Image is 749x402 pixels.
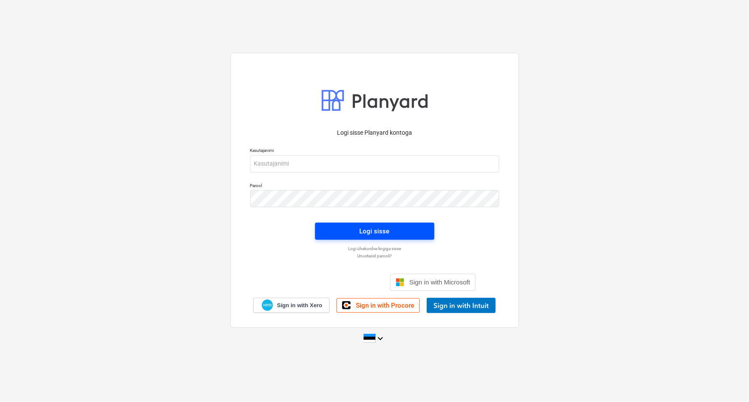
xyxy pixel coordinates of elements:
[376,333,386,344] i: keyboard_arrow_down
[250,155,499,172] input: Kasutajanimi
[262,299,273,311] img: Xero logo
[360,226,390,237] div: Logi sisse
[269,273,388,292] iframe: Sisselogimine Google'i nupu abil
[250,128,499,137] p: Logi sisse Planyard kontoga
[409,278,470,286] span: Sign in with Microsoft
[356,302,414,309] span: Sign in with Procore
[250,148,499,155] p: Kasutajanimi
[396,278,404,287] img: Microsoft logo
[250,183,499,190] p: Parool
[246,253,503,259] a: Unustasid parooli?
[337,298,420,313] a: Sign in with Procore
[277,302,322,309] span: Sign in with Xero
[246,246,503,251] a: Logi ühekordse lingiga sisse
[253,298,330,313] a: Sign in with Xero
[315,223,434,240] button: Logi sisse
